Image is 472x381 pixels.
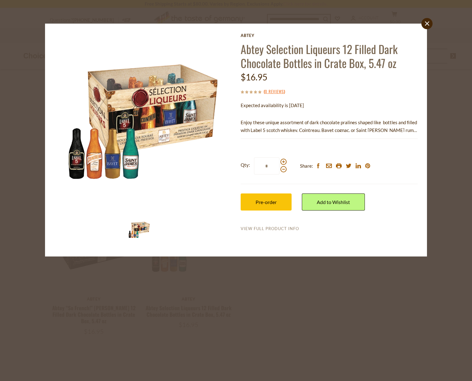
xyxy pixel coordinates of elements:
img: Abtey Selection Liqueurs in Crate Box [127,217,152,242]
span: $16.95 [241,72,267,82]
a: Abtey [241,33,418,38]
p: Enjoy these unique assortment of dark chocolate pralines shaped like bottles and filled with Labe... [241,119,418,134]
img: Abtey Selection Liqueurs in Crate Box [54,33,232,210]
p: Expected availability is [DATE] [241,102,418,109]
input: Qty: [254,157,279,175]
span: Pre-order [256,199,277,205]
a: 0 Reviews [265,88,284,95]
a: Abtey Selection Liqueurs 12 Filled Dark Chocolate Bottles in Crate Box, 5.47 oz [241,41,397,71]
span: Share: [300,162,313,170]
a: Add to Wishlist [302,193,365,211]
span: ( ) [264,88,285,94]
a: View Full Product Info [241,226,299,232]
button: Pre-order [241,193,292,211]
strong: Qty: [241,161,250,169]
